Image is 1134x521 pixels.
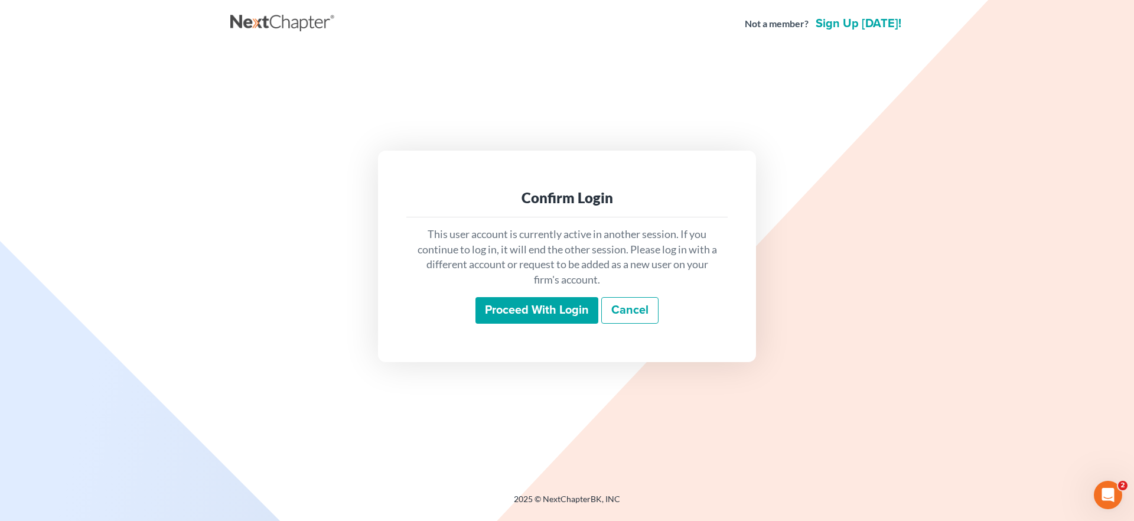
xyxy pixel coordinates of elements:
[813,18,904,30] a: Sign up [DATE]!
[475,297,598,324] input: Proceed with login
[230,493,904,515] div: 2025 © NextChapterBK, INC
[601,297,659,324] a: Cancel
[1118,481,1128,490] span: 2
[416,227,718,288] p: This user account is currently active in another session. If you continue to log in, it will end ...
[416,188,718,207] div: Confirm Login
[1094,481,1122,509] iframe: Intercom live chat
[745,17,809,31] strong: Not a member?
